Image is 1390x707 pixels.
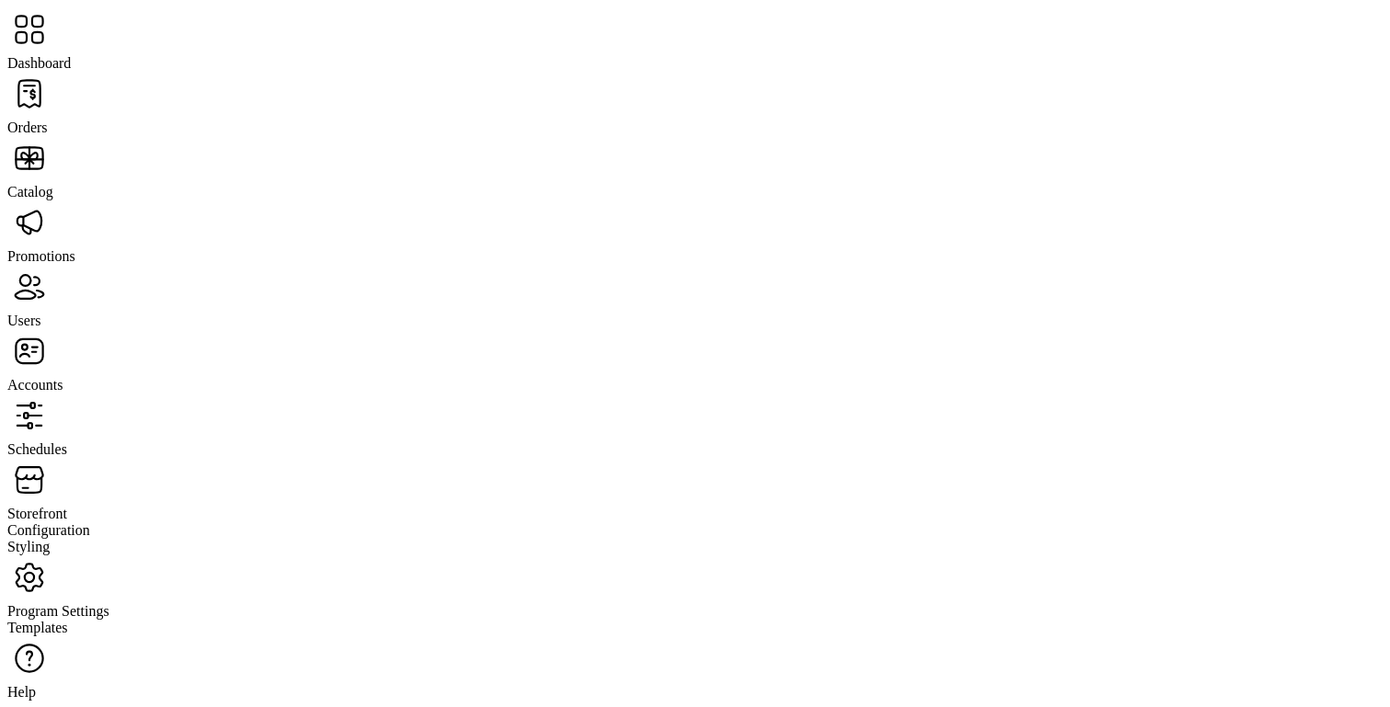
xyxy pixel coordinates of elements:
span: Accounts [7,377,63,393]
span: Templates [7,620,68,635]
span: Promotions [7,248,75,264]
span: Storefront [7,506,67,521]
span: Styling [7,539,50,554]
span: Help [7,684,36,700]
span: Orders [7,120,48,135]
span: Catalog [7,184,53,200]
span: Schedules [7,441,67,457]
span: Configuration [7,522,90,538]
span: Users [7,313,40,328]
span: Program Settings [7,603,109,619]
span: Dashboard [7,55,71,71]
